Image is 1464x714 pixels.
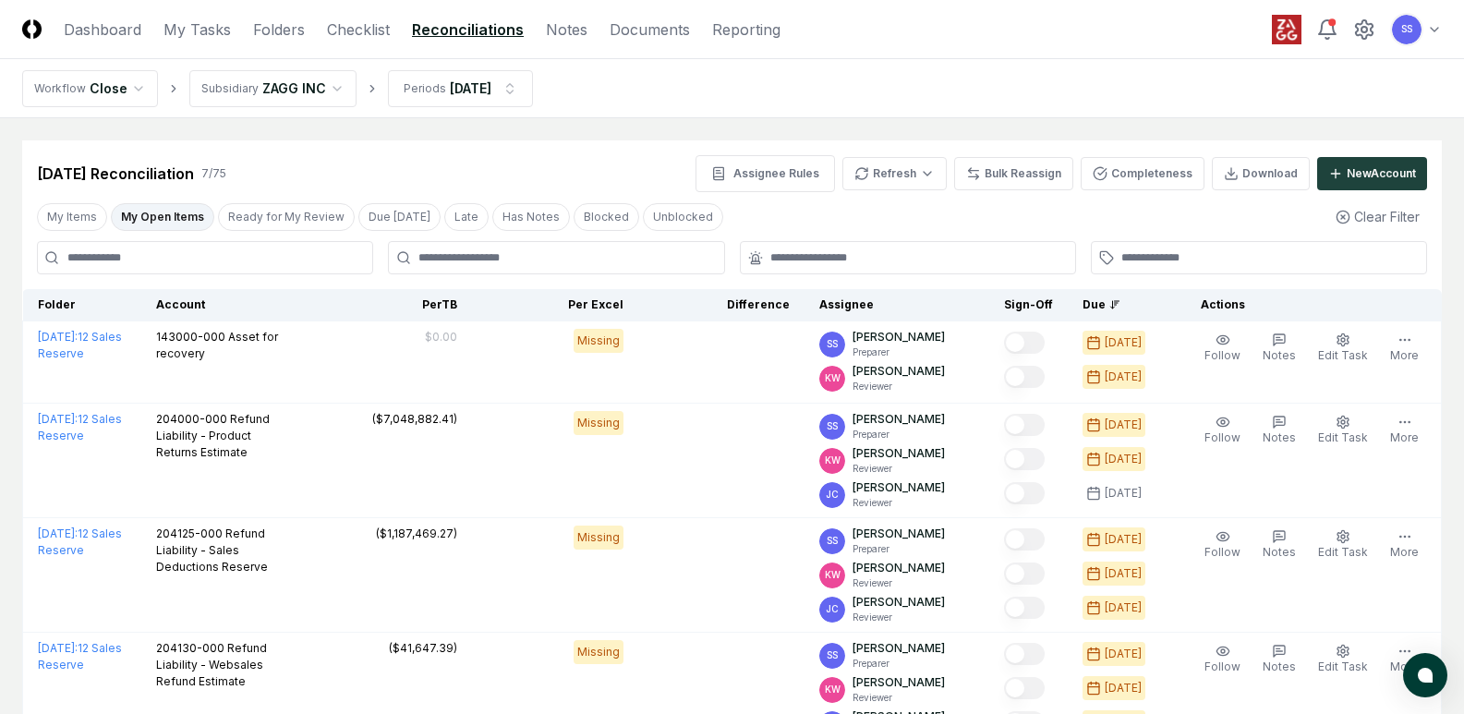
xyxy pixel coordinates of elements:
[23,289,141,321] th: Folder
[156,641,224,655] span: 204130-000
[218,203,355,231] button: Ready for My Review
[1272,15,1301,44] img: ZAGG logo
[574,411,623,435] div: Missing
[853,380,945,393] p: Reviewer
[1201,411,1244,450] button: Follow
[306,289,472,321] th: Per TB
[827,648,838,662] span: SS
[853,691,945,705] p: Reviewer
[853,411,945,428] p: [PERSON_NAME]
[38,641,122,672] a: [DATE]:12 Sales Reserve
[1081,157,1204,190] button: Completeness
[111,203,214,231] button: My Open Items
[1201,640,1244,679] button: Follow
[827,419,838,433] span: SS
[1201,526,1244,564] button: Follow
[389,640,457,657] div: ($41,647.39)
[1386,329,1422,368] button: More
[610,18,690,41] a: Documents
[853,674,945,691] p: [PERSON_NAME]
[1004,643,1045,665] button: Mark complete
[1105,680,1142,696] div: [DATE]
[1105,369,1142,385] div: [DATE]
[1347,165,1416,182] div: New Account
[156,412,227,426] span: 204000-000
[643,203,723,231] button: Unblocked
[805,289,989,321] th: Assignee
[853,479,945,496] p: [PERSON_NAME]
[38,641,78,655] span: [DATE] :
[1105,599,1142,616] div: [DATE]
[1004,597,1045,619] button: Mark complete
[826,602,839,616] span: JC
[1105,451,1142,467] div: [DATE]
[1204,545,1240,559] span: Follow
[853,526,945,542] p: [PERSON_NAME]
[1204,660,1240,673] span: Follow
[1105,531,1142,548] div: [DATE]
[1259,640,1300,679] button: Notes
[37,163,194,185] div: [DATE] Reconciliation
[1263,660,1296,673] span: Notes
[1004,563,1045,585] button: Mark complete
[1318,348,1368,362] span: Edit Task
[156,526,268,574] span: Refund Liability - Sales Deductions Reserve
[1403,653,1447,697] button: atlas-launcher
[853,640,945,657] p: [PERSON_NAME]
[372,411,457,428] div: ($7,048,882.41)
[492,203,570,231] button: Has Notes
[1004,366,1045,388] button: Mark complete
[853,462,945,476] p: Reviewer
[1318,660,1368,673] span: Edit Task
[38,330,78,344] span: [DATE] :
[37,203,107,231] button: My Items
[64,18,141,41] a: Dashboard
[853,611,945,624] p: Reviewer
[156,641,267,688] span: Refund Liability - Websales Refund Estimate
[853,329,945,345] p: [PERSON_NAME]
[1259,526,1300,564] button: Notes
[1314,411,1372,450] button: Edit Task
[1386,640,1422,679] button: More
[156,330,225,344] span: 143000-000
[1314,329,1372,368] button: Edit Task
[574,526,623,550] div: Missing
[853,542,945,556] p: Preparer
[638,289,805,321] th: Difference
[853,363,945,380] p: [PERSON_NAME]
[853,428,945,442] p: Preparer
[853,345,945,359] p: Preparer
[1386,411,1422,450] button: More
[712,18,780,41] a: Reporting
[412,18,524,41] a: Reconciliations
[1386,526,1422,564] button: More
[1317,157,1427,190] button: NewAccount
[22,70,533,107] nav: breadcrumb
[327,18,390,41] a: Checklist
[156,526,223,540] span: 204125-000
[38,412,78,426] span: [DATE] :
[1004,482,1045,504] button: Mark complete
[1318,545,1368,559] span: Edit Task
[574,640,623,664] div: Missing
[404,80,446,97] div: Periods
[853,594,945,611] p: [PERSON_NAME]
[444,203,489,231] button: Late
[825,371,841,385] span: KW
[201,165,226,182] div: 7 / 75
[1204,348,1240,362] span: Follow
[156,296,291,313] div: Account
[38,526,122,557] a: [DATE]:12 Sales Reserve
[574,203,639,231] button: Blocked
[388,70,533,107] button: Periods[DATE]
[156,412,270,459] span: Refund Liability - Product Returns Estimate
[696,155,835,192] button: Assignee Rules
[253,18,305,41] a: Folders
[546,18,587,41] a: Notes
[842,157,947,190] button: Refresh
[827,534,838,548] span: SS
[425,329,457,345] div: $0.00
[1263,348,1296,362] span: Notes
[1318,430,1368,444] span: Edit Task
[825,568,841,582] span: KW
